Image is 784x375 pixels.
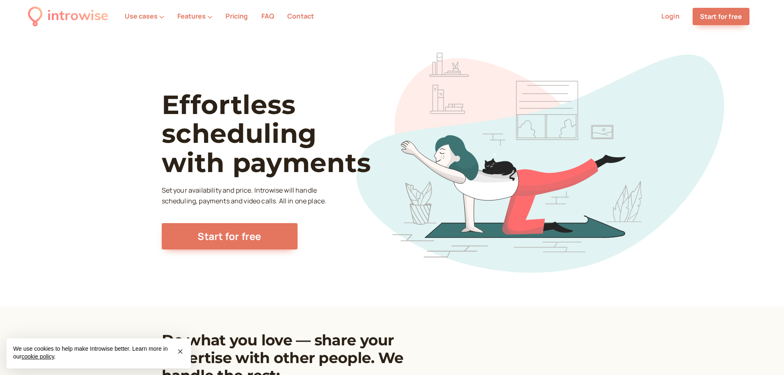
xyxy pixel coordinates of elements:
a: Login [661,12,679,21]
p: Set your availability and price. Introwise will handle scheduling, payments and video calls. All ... [162,185,329,207]
div: introwise [47,5,108,28]
h1: Effortless scheduling with payments [162,90,401,177]
span: × [177,346,183,357]
a: FAQ [261,12,274,21]
a: Contact [287,12,314,21]
a: introwise [28,5,108,28]
a: Start for free [693,8,749,25]
a: Start for free [162,223,298,249]
button: Close this notice [174,345,187,358]
button: Features [177,12,212,20]
div: We use cookies to help make Introwise better. Learn more in our . [7,338,191,368]
a: cookie policy [21,353,54,360]
a: Pricing [226,12,248,21]
button: Use cases [125,12,164,20]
